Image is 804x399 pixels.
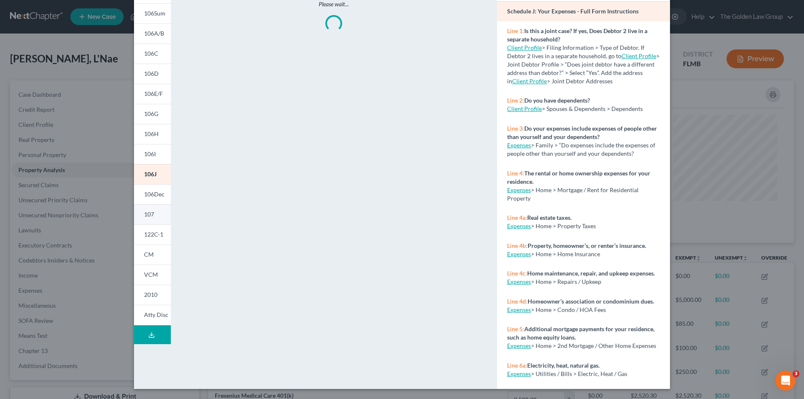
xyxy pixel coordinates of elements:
a: 106E/F [134,84,171,104]
a: CM [134,245,171,265]
a: 106I [134,144,171,164]
a: Expenses [507,306,531,313]
span: 3 [793,371,799,377]
a: Client Profile [507,105,542,112]
strong: Additional mortgage payments for your residence, such as home equity loans. [507,325,655,341]
a: 106C [134,44,171,64]
span: 106J [144,170,157,178]
a: 2010 [134,285,171,305]
span: Line 6a: [507,362,527,369]
span: 106E/F [144,90,163,97]
span: Line 4: [507,170,524,177]
span: Line 1: [507,27,524,34]
span: > Home > Mortgage / Rent for Residential Property [507,186,639,202]
a: 106A/B [134,23,171,44]
strong: Do your expenses include expenses of people other than yourself and your dependents? [507,125,657,140]
span: 107 [144,211,154,218]
span: 106A/B [144,30,164,37]
span: 106Sum [144,10,165,17]
strong: The rental or home ownership expenses for your residence. [507,170,650,185]
span: > Home > Repairs / Upkeep [531,278,601,285]
a: Client Profile [621,52,656,59]
a: Expenses [507,142,531,149]
a: Client Profile [512,77,547,85]
strong: Homeowner’s association or condominium dues. [528,298,654,305]
strong: Do you have dependents? [524,97,590,104]
span: > Spouses & Dependents > Dependents [542,105,643,112]
span: 106I [144,150,156,157]
span: Line 3: [507,125,524,132]
span: VCM [144,271,158,278]
strong: Real estate taxes. [527,214,572,221]
span: 2010 [144,291,157,298]
span: > Joint Debtor Profile > “Does joint debtor have a different address than debtor?” > Select “Yes”... [507,52,660,85]
strong: Schedule J: Your Expenses - Full Form Instructions [507,8,639,15]
a: Expenses [507,342,531,349]
a: Expenses [507,278,531,285]
span: > Filing Information > Type of Debtor. If Debtor 2 lives in a separate household, go to [507,44,644,59]
span: Line 4d: [507,298,528,305]
a: Expenses [507,186,531,193]
span: 106D [144,70,159,77]
strong: Home maintenance, repair, and upkeep expenses. [527,270,655,277]
iframe: Intercom live chat [776,371,796,391]
span: > Home > Property Taxes [531,222,596,229]
span: Line 2: [507,97,524,104]
span: > Joint Debtor Addresses [512,77,613,85]
span: Line 4a: [507,214,527,221]
span: > Home > Home Insurance [531,250,600,257]
span: Line 4c: [507,270,527,277]
a: 106H [134,124,171,144]
a: 106J [134,164,171,184]
a: Expenses [507,370,531,377]
span: 106Dec [144,190,165,198]
strong: Electricity, heat, natural gas. [527,362,600,369]
span: 106C [144,50,158,57]
a: VCM [134,265,171,285]
span: > Home > Condo / HOA Fees [531,306,606,313]
strong: Is this a joint case? If yes, Does Debtor 2 live in a separate household? [507,27,647,43]
span: Line 5: [507,325,524,332]
a: 122C-1 [134,224,171,245]
span: CM [144,251,154,258]
span: 122C-1 [144,231,163,238]
a: Expenses [507,222,531,229]
a: 107 [134,204,171,224]
span: > Family > “Do expenses include the expenses of people other than yourself and your dependents? [507,142,655,157]
span: 106G [144,110,158,117]
a: Client Profile [507,44,542,51]
a: 106Dec [134,184,171,204]
span: 106H [144,130,159,137]
a: Expenses [507,250,531,257]
strong: Property, homeowner’s, or renter’s insurance. [528,242,646,249]
span: Atty Disc [144,311,168,318]
span: > Utilities / Bills > Electric, Heat / Gas [531,370,627,377]
a: 106G [134,104,171,124]
a: 106Sum [134,3,171,23]
a: 106D [134,64,171,84]
span: Line 4b: [507,242,528,249]
a: Atty Disc [134,305,171,325]
span: > Home > 2nd Mortgage / Other Home Expenses [531,342,656,349]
